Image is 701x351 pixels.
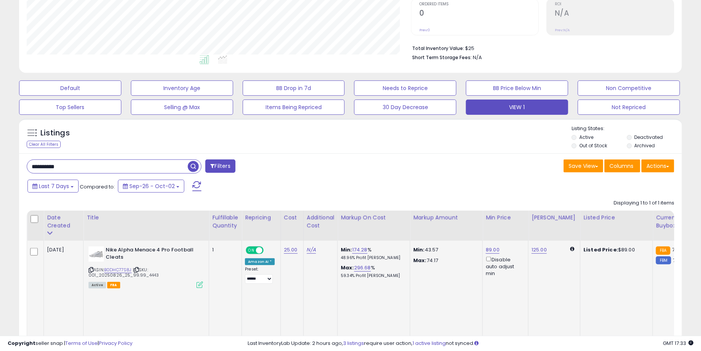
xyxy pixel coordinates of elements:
[614,200,674,207] div: Displaying 1 to 1 of 1 items
[89,246,104,262] img: 31aR5wmJlqL._SL40_.jpg
[8,340,35,347] strong: Copyright
[413,246,425,253] strong: Min:
[473,54,482,61] span: N/A
[341,255,404,261] p: 48.96% Profit [PERSON_NAME]
[579,134,593,140] label: Active
[248,340,693,347] div: Last InventoryLab Update: 2 hours ago, require user action, not synced.
[413,246,477,253] p: 43.57
[243,81,345,96] button: BB Drop in 7d
[604,159,640,172] button: Columns
[212,214,239,230] div: Fulfillable Quantity
[412,45,464,52] b: Total Inventory Value:
[572,125,682,132] p: Listing States:
[413,340,446,347] a: 1 active listing
[656,246,670,255] small: FBA
[87,214,206,222] div: Title
[635,134,663,140] label: Deactivated
[284,214,300,222] div: Cost
[413,257,427,264] strong: Max:
[80,183,115,190] span: Compared to:
[99,340,132,347] a: Privacy Policy
[205,159,235,173] button: Filters
[466,81,568,96] button: BB Price Below Min
[343,340,364,347] a: 3 listings
[243,100,345,115] button: Items Being Repriced
[656,256,671,264] small: FBM
[609,162,633,170] span: Columns
[555,9,674,19] h2: N/A
[486,255,522,277] div: Disable auto adjust min
[354,264,371,272] a: 296.68
[245,267,275,284] div: Preset:
[247,247,256,254] span: ON
[19,100,121,115] button: Top Sellers
[284,246,298,254] a: 25.00
[341,273,404,279] p: 59.34% Profit [PERSON_NAME]
[131,81,233,96] button: Inventory Age
[555,28,570,32] small: Prev: N/A
[47,214,80,230] div: Date Created
[352,246,367,254] a: 174.28
[354,81,456,96] button: Needs to Reprice
[532,214,577,222] div: [PERSON_NAME]
[89,282,106,288] span: All listings currently available for purchase on Amazon
[212,246,236,253] div: 1
[8,340,132,347] div: seller snap | |
[27,141,61,148] div: Clear All Filters
[419,9,538,19] h2: 0
[39,182,69,190] span: Last 7 Days
[412,54,472,61] b: Short Term Storage Fees:
[263,247,275,254] span: OFF
[245,214,277,222] div: Repricing
[131,100,233,115] button: Selling @ Max
[341,246,404,261] div: %
[635,142,655,149] label: Archived
[47,246,77,253] div: [DATE]
[578,81,680,96] button: Non Competitive
[564,159,603,172] button: Save View
[307,246,316,254] a: N/A
[307,214,335,230] div: Additional Cost
[486,246,500,254] a: 89.00
[118,180,184,193] button: Sep-26 - Oct-02
[673,257,686,264] span: 72.99
[107,282,120,288] span: FBA
[555,2,674,6] span: ROI
[338,211,410,241] th: The percentage added to the cost of goods (COGS) that forms the calculator for Min & Max prices.
[583,214,649,222] div: Listed Price
[486,214,525,222] div: Min Price
[419,2,538,6] span: Ordered Items
[341,264,354,271] b: Max:
[412,43,669,52] li: $25
[641,159,674,172] button: Actions
[245,258,275,265] div: Amazon AI *
[466,100,568,115] button: VIEW 1
[341,214,407,222] div: Markup on Cost
[40,128,70,138] h5: Listings
[19,81,121,96] button: Default
[672,246,683,253] span: 78.8
[129,182,175,190] span: Sep-26 - Oct-02
[89,267,159,278] span: | SKU: 001_20250826_25_99.99_4443
[104,267,132,273] a: B0DHC77S8J
[341,246,352,253] b: Min:
[354,100,456,115] button: 30 Day Decrease
[106,246,198,262] b: Nike Alpha Menace 4 Pro Football Cleats
[65,340,98,347] a: Terms of Use
[413,214,479,222] div: Markup Amount
[579,142,607,149] label: Out of Stock
[532,246,547,254] a: 125.00
[419,28,430,32] small: Prev: 0
[583,246,647,253] div: $89.00
[663,340,693,347] span: 2025-10-10 17:33 GMT
[413,257,477,264] p: 74.17
[578,100,680,115] button: Not Repriced
[89,246,203,287] div: ASIN:
[656,214,695,230] div: Current Buybox Price
[583,246,618,253] b: Listed Price:
[341,264,404,279] div: %
[27,180,79,193] button: Last 7 Days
